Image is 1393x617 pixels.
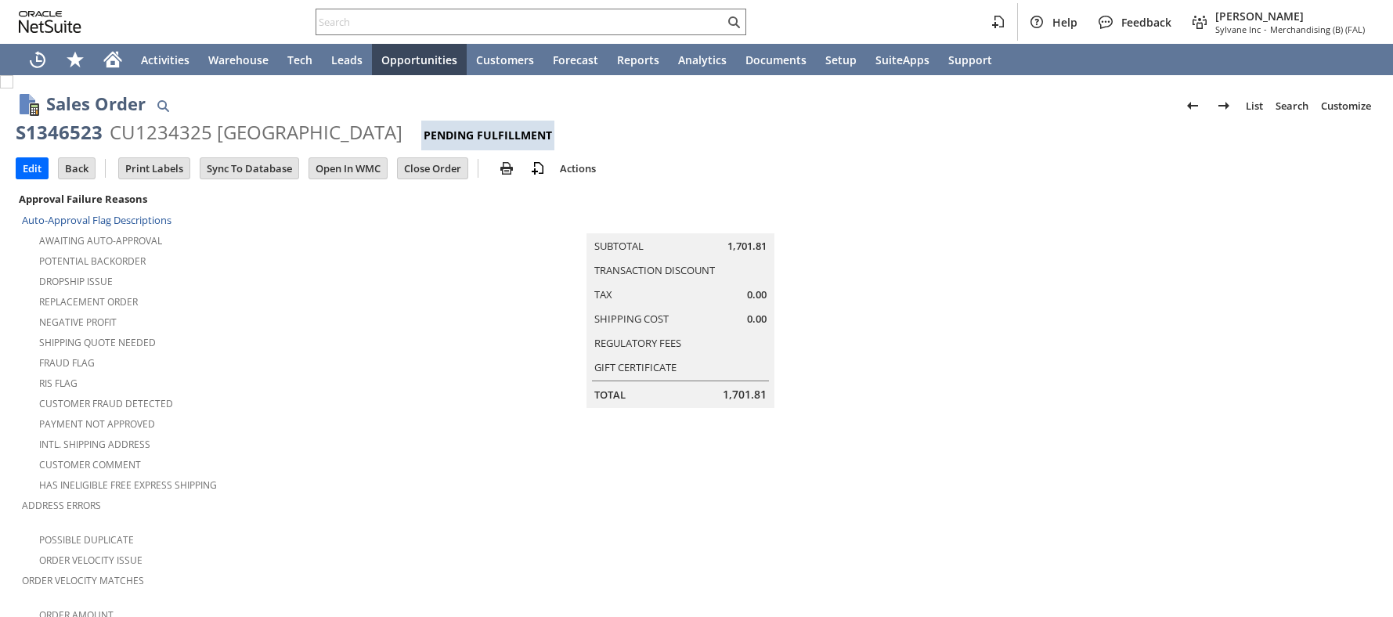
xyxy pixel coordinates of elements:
[825,52,857,67] span: Setup
[543,44,608,75] a: Forecast
[372,44,467,75] a: Opportunities
[594,263,715,277] a: Transaction Discount
[39,478,217,492] a: Has Ineligible Free Express Shipping
[594,360,677,374] a: Gift Certificate
[56,44,94,75] div: Shortcuts
[617,52,659,67] span: Reports
[16,120,103,145] div: S1346523
[119,158,189,179] input: Print Labels
[608,44,669,75] a: Reports
[39,377,78,390] a: RIS flag
[208,52,269,67] span: Warehouse
[1269,93,1315,118] a: Search
[39,533,134,547] a: Possible Duplicate
[322,44,372,75] a: Leads
[1183,96,1202,115] img: Previous
[1270,23,1365,35] span: Merchandising (B) (FAL)
[529,159,547,178] img: add-record.svg
[39,438,150,451] a: Intl. Shipping Address
[875,52,929,67] span: SuiteApps
[745,52,807,67] span: Documents
[497,159,516,178] img: print.svg
[16,158,48,179] input: Edit
[866,44,939,75] a: SuiteApps
[1052,15,1077,30] span: Help
[398,158,467,179] input: Close Order
[22,213,171,227] a: Auto-Approval Flag Descriptions
[59,158,95,179] input: Back
[1121,15,1171,30] span: Feedback
[586,208,774,233] caption: Summary
[1315,93,1377,118] a: Customize
[554,161,602,175] a: Actions
[727,239,767,254] span: 1,701.81
[1264,23,1267,35] span: -
[19,44,56,75] a: Recent Records
[669,44,736,75] a: Analytics
[132,44,199,75] a: Activities
[39,417,155,431] a: Payment not approved
[381,52,457,67] span: Opportunities
[66,50,85,69] svg: Shortcuts
[939,44,1001,75] a: Support
[22,499,101,512] a: Address Errors
[39,356,95,370] a: Fraud Flag
[594,388,626,402] a: Total
[39,316,117,329] a: Negative Profit
[724,13,743,31] svg: Search
[421,121,554,150] div: Pending Fulfillment
[39,295,138,308] a: Replacement Order
[39,234,162,247] a: Awaiting Auto-Approval
[287,52,312,67] span: Tech
[153,96,172,115] img: Quick Find
[110,120,402,145] div: CU1234325 [GEOGRAPHIC_DATA]
[22,574,144,587] a: Order Velocity Matches
[28,50,47,69] svg: Recent Records
[39,254,146,268] a: Potential Backorder
[747,287,767,302] span: 0.00
[141,52,189,67] span: Activities
[816,44,866,75] a: Setup
[594,287,612,301] a: Tax
[19,11,81,33] svg: logo
[331,52,363,67] span: Leads
[594,312,669,326] a: Shipping Cost
[199,44,278,75] a: Warehouse
[46,91,146,117] h1: Sales Order
[278,44,322,75] a: Tech
[16,189,464,209] div: Approval Failure Reasons
[553,52,598,67] span: Forecast
[678,52,727,67] span: Analytics
[594,336,681,350] a: Regulatory Fees
[594,239,644,253] a: Subtotal
[723,387,767,402] span: 1,701.81
[316,13,724,31] input: Search
[39,336,156,349] a: Shipping Quote Needed
[1215,9,1365,23] span: [PERSON_NAME]
[309,158,387,179] input: Open In WMC
[948,52,992,67] span: Support
[39,554,143,567] a: Order Velocity Issue
[467,44,543,75] a: Customers
[1215,23,1261,35] span: Sylvane Inc
[94,44,132,75] a: Home
[200,158,298,179] input: Sync To Database
[476,52,534,67] span: Customers
[1240,93,1269,118] a: List
[747,312,767,327] span: 0.00
[1214,96,1233,115] img: Next
[39,275,113,288] a: Dropship Issue
[736,44,816,75] a: Documents
[39,397,173,410] a: Customer Fraud Detected
[39,458,141,471] a: Customer Comment
[103,50,122,69] svg: Home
